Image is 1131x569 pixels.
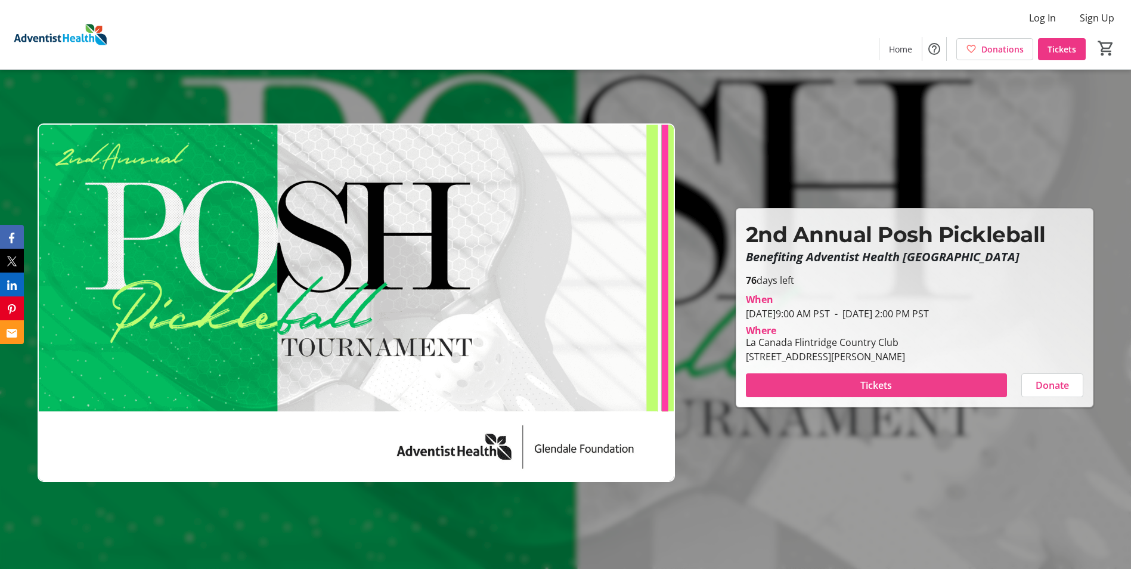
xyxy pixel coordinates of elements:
span: 76 [746,274,757,287]
button: Donate [1021,373,1083,397]
span: Tickets [1048,43,1076,55]
img: Adventist Health's Logo [7,5,113,64]
div: When [746,292,773,307]
span: [DATE] 2:00 PM PST [830,307,929,320]
div: Where [746,326,776,335]
div: [STREET_ADDRESS][PERSON_NAME] [746,350,905,364]
span: Donate [1036,378,1069,392]
span: [DATE] 9:00 AM PST [746,307,830,320]
span: - [830,307,842,320]
div: La Canada Flintridge Country Club [746,335,905,350]
span: Donations [981,43,1024,55]
button: Cart [1095,38,1117,59]
a: Home [879,38,922,60]
button: Help [922,37,946,61]
a: Donations [956,38,1033,60]
button: Sign Up [1070,8,1124,27]
img: Campaign CTA Media Photo [38,123,675,482]
a: Tickets [1038,38,1086,60]
span: Home [889,43,912,55]
button: Log In [1020,8,1065,27]
p: 2nd Annual Posh Pickleball [746,218,1083,251]
em: Benefiting Adventist Health [GEOGRAPHIC_DATA] [746,249,1020,265]
button: Tickets [746,373,1007,397]
span: Log In [1029,11,1056,25]
span: Tickets [860,378,892,392]
span: Sign Up [1080,11,1114,25]
p: days left [746,273,1083,287]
